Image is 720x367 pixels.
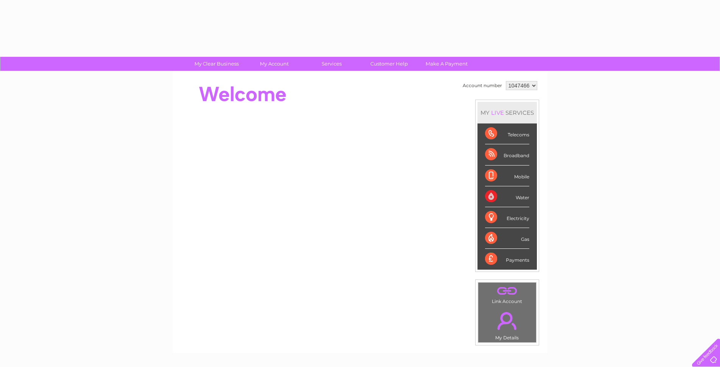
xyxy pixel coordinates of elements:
div: Mobile [485,166,529,186]
div: Water [485,186,529,207]
div: LIVE [490,109,505,116]
div: Payments [485,249,529,269]
td: My Details [478,306,537,343]
td: Account number [461,79,504,92]
a: My Account [243,57,305,71]
div: Gas [485,228,529,249]
div: Electricity [485,207,529,228]
a: . [480,308,534,334]
div: MY SERVICES [477,102,537,123]
a: . [480,284,534,298]
a: Services [300,57,363,71]
a: My Clear Business [185,57,248,71]
div: Broadband [485,144,529,165]
td: Link Account [478,282,537,306]
div: Telecoms [485,123,529,144]
a: Make A Payment [415,57,478,71]
a: Customer Help [358,57,420,71]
